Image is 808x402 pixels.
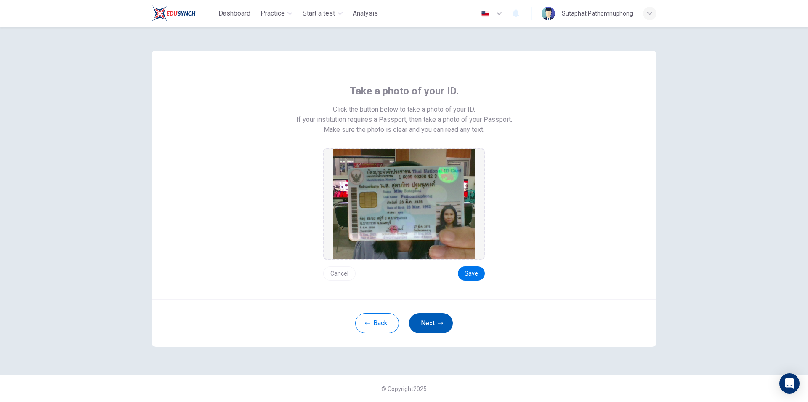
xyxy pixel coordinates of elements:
[299,6,346,21] button: Start a test
[323,266,356,281] button: Cancel
[381,386,427,392] span: © Copyright 2025
[260,8,285,19] span: Practice
[215,6,254,21] button: Dashboard
[542,7,555,20] img: Profile picture
[324,125,484,135] span: Make sure the photo is clear and you can read any text.
[349,6,381,21] button: Analysis
[353,8,378,19] span: Analysis
[296,105,512,125] span: Click the button below to take a photo of your ID. If your institution requires a Passport, then ...
[257,6,296,21] button: Practice
[218,8,250,19] span: Dashboard
[779,373,800,394] div: Open Intercom Messenger
[409,313,453,333] button: Next
[333,149,475,259] img: preview screemshot
[562,8,633,19] div: Sutaphat Pathomnuphong
[355,313,399,333] button: Back
[151,5,215,22] a: Train Test logo
[151,5,196,22] img: Train Test logo
[458,266,485,281] button: Save
[350,84,459,98] span: Take a photo of your ID.
[303,8,335,19] span: Start a test
[480,11,491,17] img: en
